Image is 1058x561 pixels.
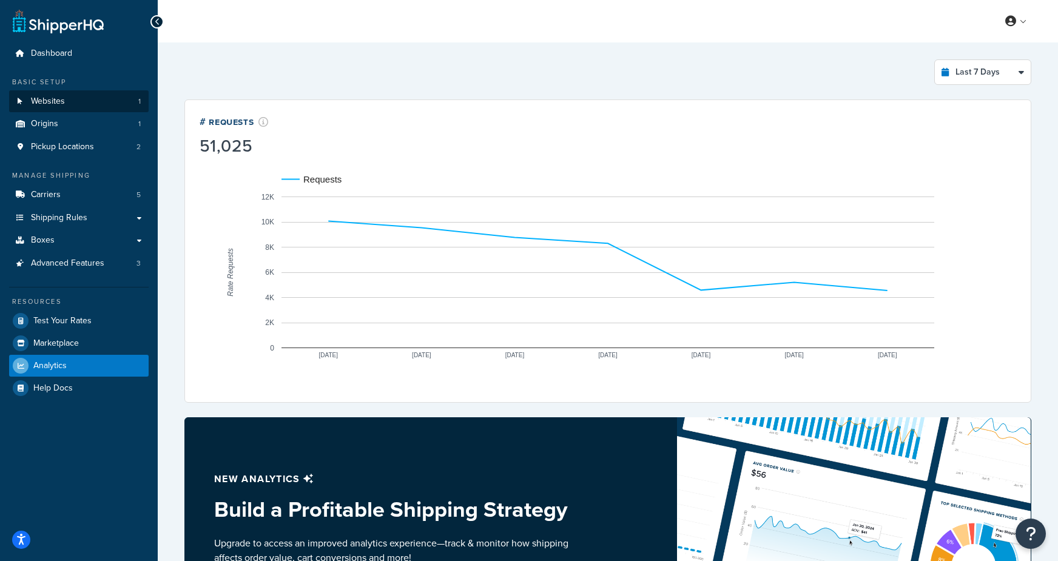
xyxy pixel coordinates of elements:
[33,338,79,349] span: Marketplace
[303,174,342,184] text: Requests
[200,138,269,155] div: 51,025
[9,136,149,158] a: Pickup Locations2
[9,184,149,206] a: Carriers5
[9,377,149,399] a: Help Docs
[31,96,65,107] span: Websites
[136,142,141,152] span: 2
[31,119,58,129] span: Origins
[31,235,55,246] span: Boxes
[9,229,149,252] a: Boxes
[692,352,711,358] text: [DATE]
[31,49,72,59] span: Dashboard
[9,252,149,275] li: Advanced Features
[136,258,141,269] span: 3
[265,268,274,277] text: 6K
[319,352,339,358] text: [DATE]
[33,316,92,326] span: Test Your Rates
[265,243,274,252] text: 8K
[598,352,618,358] text: [DATE]
[9,113,149,135] a: Origins1
[138,96,141,107] span: 1
[265,294,274,302] text: 4K
[31,190,61,200] span: Carriers
[505,352,525,358] text: [DATE]
[261,193,274,201] text: 12K
[9,90,149,113] li: Websites
[138,119,141,129] span: 1
[412,352,431,358] text: [DATE]
[265,318,274,327] text: 2K
[33,361,67,371] span: Analytics
[261,218,274,226] text: 10K
[31,213,87,223] span: Shipping Rules
[9,332,149,354] a: Marketplace
[200,157,1016,388] svg: A chart.
[9,170,149,181] div: Manage Shipping
[784,352,804,358] text: [DATE]
[226,248,235,296] text: Rate Requests
[9,90,149,113] a: Websites1
[9,252,149,275] a: Advanced Features3
[200,115,269,129] div: # Requests
[214,471,579,488] p: New analytics
[9,113,149,135] li: Origins
[9,207,149,229] a: Shipping Rules
[270,344,274,352] text: 0
[9,184,149,206] li: Carriers
[878,352,897,358] text: [DATE]
[9,136,149,158] li: Pickup Locations
[9,297,149,307] div: Resources
[9,310,149,332] a: Test Your Rates
[9,42,149,65] a: Dashboard
[9,77,149,87] div: Basic Setup
[31,258,104,269] span: Advanced Features
[214,497,579,522] h3: Build a Profitable Shipping Strategy
[9,355,149,377] a: Analytics
[31,142,94,152] span: Pickup Locations
[1016,519,1046,549] button: Open Resource Center
[136,190,141,200] span: 5
[33,383,73,394] span: Help Docs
